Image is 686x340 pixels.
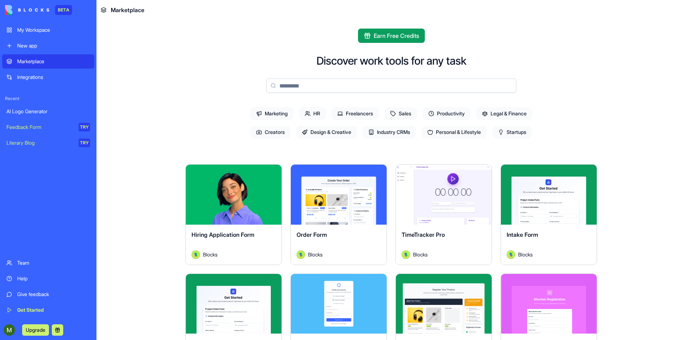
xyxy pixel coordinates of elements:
span: Intake Form [507,231,538,238]
div: Team [17,259,90,266]
a: Hiring Application FormAvatarBlocks [185,164,282,265]
a: Marketplace [2,54,94,69]
a: Get Started [2,303,94,317]
div: Integrations [17,74,90,81]
button: Earn Free Credits [358,29,425,43]
div: Get Started [17,306,90,314]
span: Personal & Lifestyle [422,126,487,139]
span: TimeTracker Pro [402,231,445,238]
img: Avatar [297,250,305,259]
div: My Workspace [17,26,90,34]
a: Intake FormAvatarBlocks [501,164,597,265]
a: BETA [5,5,72,15]
span: Productivity [423,107,471,120]
button: Upgrade [22,324,49,336]
a: Literary BlogTRY [2,136,94,150]
span: Freelancers [332,107,379,120]
a: Feedback FormTRY [2,120,94,134]
div: Give feedback [17,291,90,298]
div: Help [17,275,90,282]
span: Order Form [297,231,327,238]
div: BETA [55,5,72,15]
span: Blocks [203,251,218,258]
h2: Discover work tools for any task [317,54,466,67]
span: Creators [250,126,290,139]
a: Order FormAvatarBlocks [290,164,387,265]
a: My Workspace [2,23,94,37]
a: TimeTracker ProAvatarBlocks [396,164,492,265]
a: Upgrade [22,326,49,333]
a: Integrations [2,70,94,84]
span: Hiring Application Form [192,231,254,238]
div: Marketplace [17,58,90,65]
div: Literary Blog [6,139,74,146]
div: TRY [79,139,90,147]
span: Blocks [413,251,428,258]
div: Feedback Form [6,124,74,131]
span: Legal & Finance [476,107,532,120]
img: ACg8ocItLKMo_Q4XKQXy84_6B62hAMjh7IirMActwcE5-6E6jGlZGg=s96-c [4,324,15,336]
span: Marketplace [111,6,144,14]
img: Avatar [507,250,515,259]
div: New app [17,42,90,49]
a: Team [2,256,94,270]
span: HR [299,107,326,120]
span: Design & Creative [296,126,357,139]
a: AI Logo Generator [2,104,94,119]
span: Sales [384,107,417,120]
img: Avatar [402,250,410,259]
span: Marketing [250,107,293,120]
span: Blocks [308,251,323,258]
a: Help [2,271,94,286]
div: TRY [79,123,90,131]
span: Industry CRMs [363,126,416,139]
img: Avatar [192,250,200,259]
div: AI Logo Generator [6,108,90,115]
span: Blocks [518,251,533,258]
span: Startups [492,126,532,139]
a: Give feedback [2,287,94,301]
span: Earn Free Credits [374,31,419,40]
a: New app [2,39,94,53]
span: Recent [2,96,94,101]
img: logo [5,5,49,15]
